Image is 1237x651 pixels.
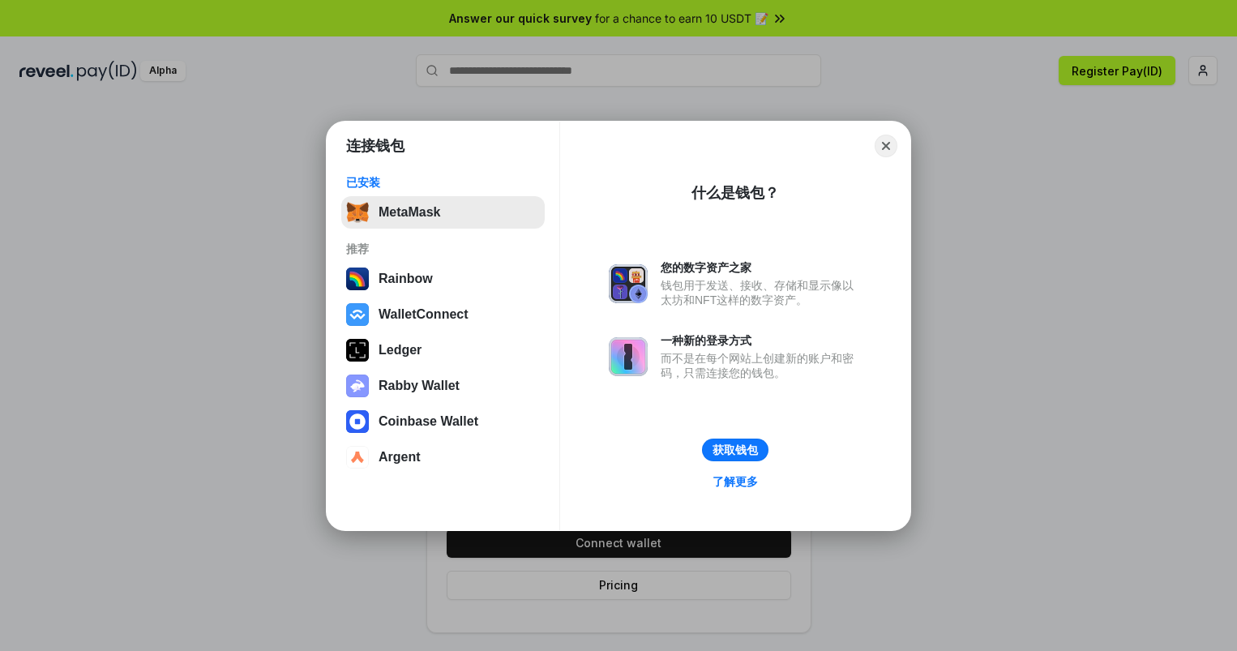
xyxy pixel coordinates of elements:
div: Ledger [379,343,422,358]
div: 而不是在每个网站上创建新的账户和密码，只需连接您的钱包。 [661,351,862,380]
button: Close [875,135,897,157]
img: svg+xml,%3Csvg%20width%3D%2228%22%20height%3D%2228%22%20viewBox%3D%220%200%2028%2028%22%20fill%3D... [346,303,369,326]
div: 什么是钱包？ [691,183,779,203]
button: MetaMask [341,196,545,229]
button: Rainbow [341,263,545,295]
div: 您的数字资产之家 [661,260,862,275]
div: 推荐 [346,242,540,256]
h1: 连接钱包 [346,136,404,156]
img: svg+xml,%3Csvg%20xmlns%3D%22http%3A%2F%2Fwww.w3.org%2F2000%2Fsvg%22%20fill%3D%22none%22%20viewBox... [346,375,369,397]
div: Argent [379,450,421,465]
img: svg+xml,%3Csvg%20xmlns%3D%22http%3A%2F%2Fwww.w3.org%2F2000%2Fsvg%22%20fill%3D%22none%22%20viewBox... [609,264,648,303]
a: 了解更多 [703,471,768,492]
div: 了解更多 [713,474,758,489]
img: svg+xml,%3Csvg%20width%3D%2228%22%20height%3D%2228%22%20viewBox%3D%220%200%2028%2028%22%20fill%3D... [346,446,369,469]
button: Coinbase Wallet [341,405,545,438]
button: Rabby Wallet [341,370,545,402]
div: Rainbow [379,272,433,286]
div: Coinbase Wallet [379,414,478,429]
img: svg+xml,%3Csvg%20xmlns%3D%22http%3A%2F%2Fwww.w3.org%2F2000%2Fsvg%22%20width%3D%2228%22%20height%3... [346,339,369,362]
div: MetaMask [379,205,440,220]
div: Rabby Wallet [379,379,460,393]
button: WalletConnect [341,298,545,331]
button: Ledger [341,334,545,366]
img: svg+xml,%3Csvg%20width%3D%22120%22%20height%3D%22120%22%20viewBox%3D%220%200%20120%20120%22%20fil... [346,268,369,290]
div: 已安装 [346,175,540,190]
img: svg+xml,%3Csvg%20width%3D%2228%22%20height%3D%2228%22%20viewBox%3D%220%200%2028%2028%22%20fill%3D... [346,410,369,433]
div: 获取钱包 [713,443,758,457]
div: 一种新的登录方式 [661,333,862,348]
div: WalletConnect [379,307,469,322]
button: 获取钱包 [702,439,768,461]
img: svg+xml,%3Csvg%20fill%3D%22none%22%20height%3D%2233%22%20viewBox%3D%220%200%2035%2033%22%20width%... [346,201,369,224]
div: 钱包用于发送、接收、存储和显示像以太坊和NFT这样的数字资产。 [661,278,862,307]
button: Argent [341,441,545,473]
img: svg+xml,%3Csvg%20xmlns%3D%22http%3A%2F%2Fwww.w3.org%2F2000%2Fsvg%22%20fill%3D%22none%22%20viewBox... [609,337,648,376]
